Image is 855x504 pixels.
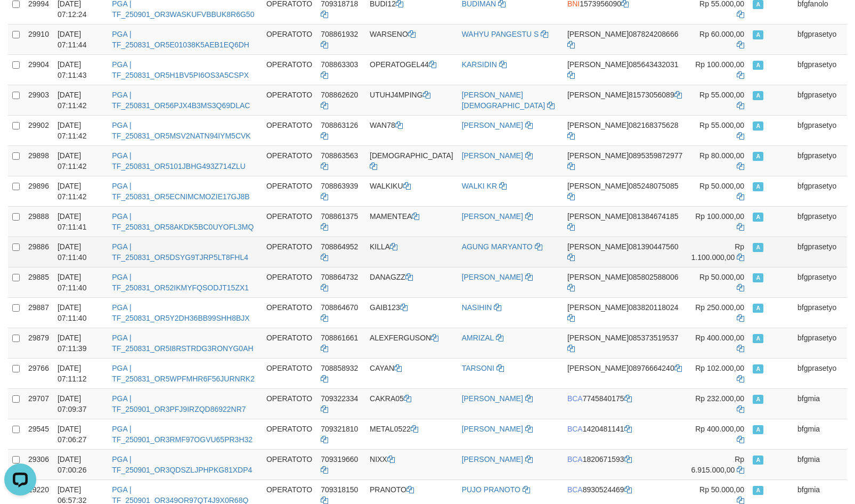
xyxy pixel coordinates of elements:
td: 29545 [24,419,53,449]
span: [PERSON_NAME] [567,334,629,342]
span: Rp 50.000,00 [699,182,744,190]
a: PGA | TF_250831_OR5E01038K5AEB1EQ6DH [112,30,249,49]
span: Approved - Marked by bfgprasetyo [753,91,763,100]
td: OPERATOTO [262,297,316,328]
td: bfgprasetyo [793,85,847,115]
span: BCA [567,485,583,494]
td: [DATE] 07:11:40 [53,297,108,328]
td: bfgprasetyo [793,297,847,328]
td: 085643432031 [563,54,687,85]
td: 29910 [24,24,53,54]
td: 708863939 [316,176,365,206]
td: 708863563 [316,145,365,176]
a: KARSIDIN [462,60,497,69]
a: [PERSON_NAME] [462,425,523,433]
td: 708863126 [316,115,365,145]
span: Rp 400.000,00 [695,334,744,342]
td: 085248075085 [563,176,687,206]
a: [PERSON_NAME] [462,121,523,129]
td: 81573056089 [563,85,687,115]
span: Rp 1.100.000,00 [691,242,744,262]
td: 29898 [24,145,53,176]
td: 08976664240 [563,358,687,388]
td: [DATE] 07:06:27 [53,419,108,449]
td: [DATE] 07:11:42 [53,115,108,145]
td: bfgprasetyo [793,237,847,267]
span: Rp 232.000,00 [695,394,744,403]
td: OPERATOTO [262,267,316,297]
td: [DATE] 07:09:37 [53,388,108,419]
td: bfgprasetyo [793,176,847,206]
td: MAMENTEA [365,206,458,237]
td: bfgprasetyo [793,358,847,388]
td: OPERATOTO [262,449,316,479]
td: WALKIKU [365,176,458,206]
a: PGA | TF_250831_OR5MSV2NATN94IYM5CVK [112,121,250,140]
td: 708864732 [316,267,365,297]
td: bfgprasetyo [793,206,847,237]
span: [PERSON_NAME] [567,273,629,281]
td: 709321810 [316,419,365,449]
a: PGA | TF_250901_OR3PFJ9IRZQD86922NR7 [112,394,246,413]
td: OPERATOTO [262,115,316,145]
td: GAIB123 [365,297,458,328]
td: 087824208666 [563,24,687,54]
span: Rp 250.000,00 [695,303,744,312]
td: 29887 [24,297,53,328]
td: [DATE] 07:11:43 [53,54,108,85]
a: [PERSON_NAME][DEMOGRAPHIC_DATA] [462,91,545,110]
td: bfgmia [793,419,847,449]
td: OPERATOTO [262,85,316,115]
span: [PERSON_NAME] [567,242,629,251]
td: 29888 [24,206,53,237]
span: [PERSON_NAME] [567,364,629,372]
span: Approved - Marked by bfgmia [753,395,763,404]
span: Approved - Marked by bfgprasetyo [753,30,763,39]
span: BCA [567,394,583,403]
td: CAYAN [365,358,458,388]
a: WALKI KR [462,182,497,190]
td: bfgprasetyo [793,115,847,145]
td: 708861661 [316,328,365,358]
td: bfgmia [793,388,847,419]
span: [PERSON_NAME] [567,151,629,160]
td: OPERATOTO [262,388,316,419]
td: [DATE] 07:00:26 [53,449,108,479]
a: PGA | TF_250831_OR5DSYG9TJRP5LT8FHL4 [112,242,248,262]
td: OPERATOTO [262,328,316,358]
a: WAHYU PANGESTU S [462,30,539,38]
td: 1820671593 [563,449,687,479]
td: 29902 [24,115,53,145]
td: 708863303 [316,54,365,85]
td: 29707 [24,388,53,419]
td: 082168375628 [563,115,687,145]
a: [PERSON_NAME] [462,455,523,464]
td: OPERATOTO [262,176,316,206]
td: 29886 [24,237,53,267]
td: 29766 [24,358,53,388]
a: PGA | TF_250901_OR3RMF97OGVU65PR3H32 [112,425,253,444]
td: 708861932 [316,24,365,54]
td: [DATE] 07:11:42 [53,176,108,206]
span: Approved - Marked by bfgprasetyo [753,61,763,70]
a: [PERSON_NAME] [462,212,523,221]
a: NASIHIN [462,303,492,312]
span: Approved - Marked by bfgmia [753,456,763,465]
td: OPERATOTO [262,419,316,449]
span: BCA [567,425,583,433]
td: [DATE] 07:11:39 [53,328,108,358]
td: OPERATOTO [262,54,316,85]
td: NIXX [365,449,458,479]
td: WAN78 [365,115,458,145]
td: 708864952 [316,237,365,267]
td: 1420481141 [563,419,687,449]
td: [DATE] 07:11:12 [53,358,108,388]
span: [PERSON_NAME] [567,303,629,312]
td: 29903 [24,85,53,115]
a: PGA | TF_250831_OR5WPFMHR6F56JURNRK2 [112,364,255,383]
td: [DATE] 07:11:40 [53,267,108,297]
td: 708864670 [316,297,365,328]
a: AMRIZAL [462,334,494,342]
td: WARSENO [365,24,458,54]
a: TARSONI [462,364,494,372]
